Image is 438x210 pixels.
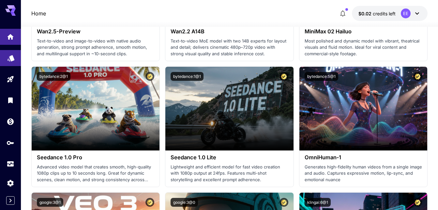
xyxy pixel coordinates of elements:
p: Text-to-video and image-to-video with native audio generation, strong prompt adherence, smooth mo... [37,38,154,57]
p: Text-to-video MoE model with two 14B experts for layout and detail; delivers cinematic 480p–720p ... [171,38,288,57]
h3: Seedance 1.0 Lite [171,154,288,161]
button: Certified Model – Vetted for best performance and includes a commercial license. [413,72,422,81]
span: $0.02 [358,11,373,16]
h3: Seedance 1.0 Pro [37,154,154,161]
div: Models [7,52,15,60]
button: Certified Model – Vetted for best performance and includes a commercial license. [145,198,154,207]
div: API Keys [7,139,14,147]
div: Library [7,96,14,104]
button: google:3@1 [37,198,63,207]
button: bytedance:5@1 [305,72,338,81]
button: bytedance:1@1 [171,72,204,81]
button: Expand sidebar [6,196,15,205]
img: alt [165,67,293,150]
div: Usage [7,160,14,168]
a: Home [31,9,46,17]
h3: MiniMax 02 Hailuo [305,28,422,35]
p: Advanced video model that creates smooth, high-quality 1080p clips up to 10 seconds long. Great f... [37,164,154,183]
div: EE [401,9,411,18]
button: Certified Model – Vetted for best performance and includes a commercial license. [279,72,288,81]
div: $0.0182 [358,10,396,17]
button: Certified Model – Vetted for best performance and includes a commercial license. [413,198,422,207]
button: Certified Model – Vetted for best performance and includes a commercial license. [279,198,288,207]
p: Generates high-fidelity human videos from a single image and audio. Captures expressive motion, l... [305,164,422,183]
h3: Wan2.2 A14B [171,28,288,35]
div: Playground [7,75,14,83]
div: Settings [7,179,14,187]
button: google:3@0 [171,198,198,207]
span: credits left [373,11,396,16]
p: Lightweight and efficient model for fast video creation with 1080p output at 24fps. Features mult... [171,164,288,183]
nav: breadcrumb [31,9,46,17]
h3: Wan2.5-Preview [37,28,154,35]
div: Home [7,31,14,39]
h3: OmniHuman‑1 [305,154,422,161]
img: alt [32,67,159,150]
p: Most polished and dynamic model with vibrant, theatrical visuals and fluid motion. Ideal for vira... [305,38,422,57]
button: Certified Model – Vetted for best performance and includes a commercial license. [145,72,154,81]
img: alt [299,67,427,150]
div: Wallet [7,117,14,126]
button: bytedance:2@1 [37,72,70,81]
button: $0.0182EE [352,6,428,21]
button: klingai:6@1 [305,198,331,207]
